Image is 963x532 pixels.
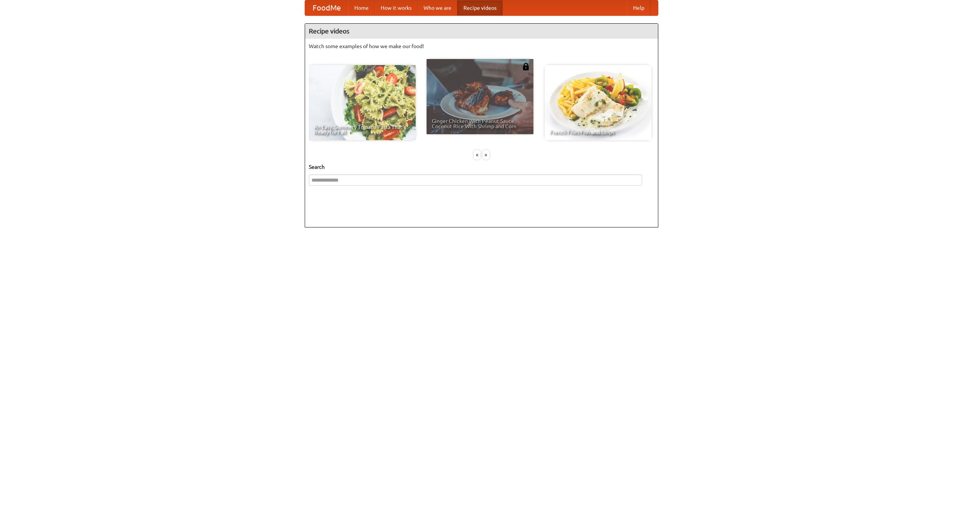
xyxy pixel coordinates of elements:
[457,0,503,15] a: Recipe videos
[305,24,658,39] h4: Recipe videos
[418,0,457,15] a: Who we are
[314,124,410,135] span: An Easy, Summery Tomato Pasta That's Ready for Fall
[483,150,489,159] div: »
[305,0,348,15] a: FoodMe
[474,150,480,159] div: «
[309,65,416,140] a: An Easy, Summery Tomato Pasta That's Ready for Fall
[550,130,646,135] span: French Fries Fish and Chips
[309,42,654,50] p: Watch some examples of how we make our food!
[627,0,650,15] a: Help
[309,163,654,171] h5: Search
[348,0,375,15] a: Home
[375,0,418,15] a: How it works
[545,65,652,140] a: French Fries Fish and Chips
[522,63,530,70] img: 483408.png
